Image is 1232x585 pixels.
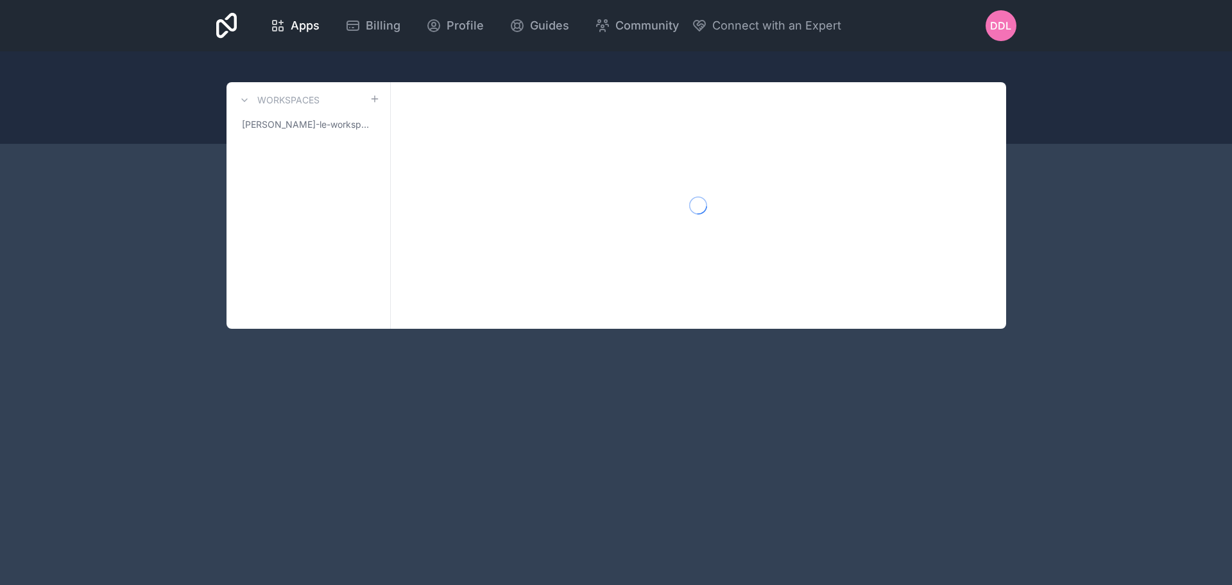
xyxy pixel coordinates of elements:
[585,12,689,40] a: Community
[990,18,1011,33] span: DDL
[237,113,380,136] a: [PERSON_NAME]-le-workspace
[499,12,579,40] a: Guides
[530,17,569,35] span: Guides
[237,92,320,108] a: Workspaces
[692,17,841,35] button: Connect with an Expert
[416,12,494,40] a: Profile
[291,17,320,35] span: Apps
[335,12,411,40] a: Billing
[260,12,330,40] a: Apps
[447,17,484,35] span: Profile
[366,17,400,35] span: Billing
[615,17,679,35] span: Community
[257,94,320,107] h3: Workspaces
[242,118,370,131] span: [PERSON_NAME]-le-workspace
[712,17,841,35] span: Connect with an Expert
